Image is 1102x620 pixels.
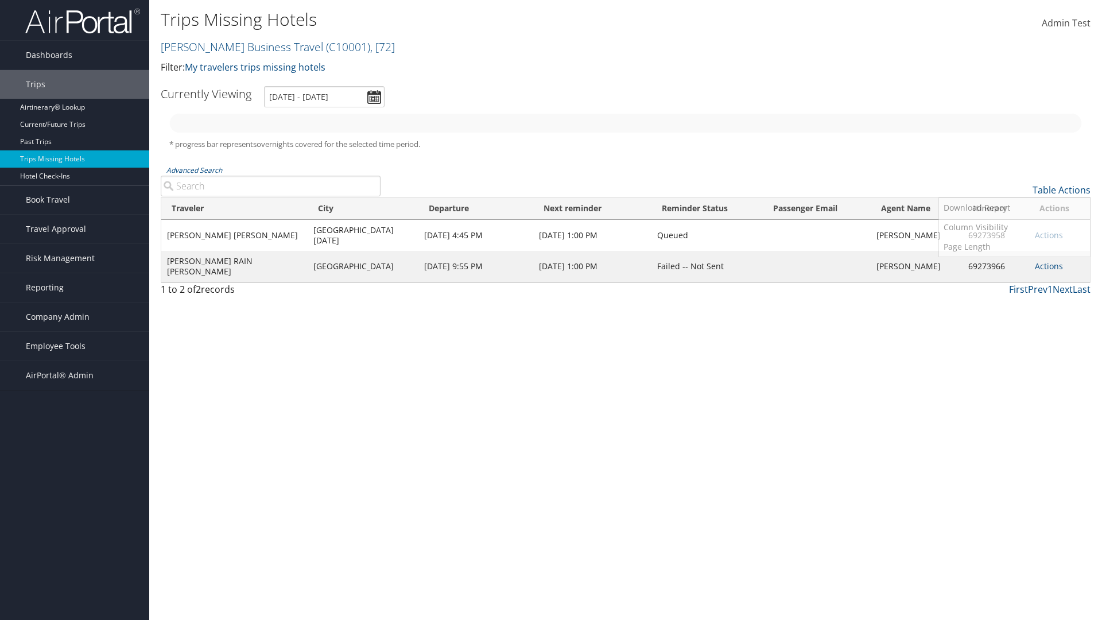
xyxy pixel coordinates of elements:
a: Page Length [939,237,1090,257]
a: Column Visibility [939,218,1090,237]
span: Company Admin [26,303,90,331]
span: Dashboards [26,41,72,69]
span: Reporting [26,273,64,302]
span: Travel Approval [26,215,86,243]
span: Book Travel [26,185,70,214]
span: AirPortal® Admin [26,361,94,390]
span: Employee Tools [26,332,86,361]
a: Download Report [939,198,1090,218]
span: Risk Management [26,244,95,273]
span: Trips [26,70,45,99]
img: airportal-logo.png [25,7,140,34]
